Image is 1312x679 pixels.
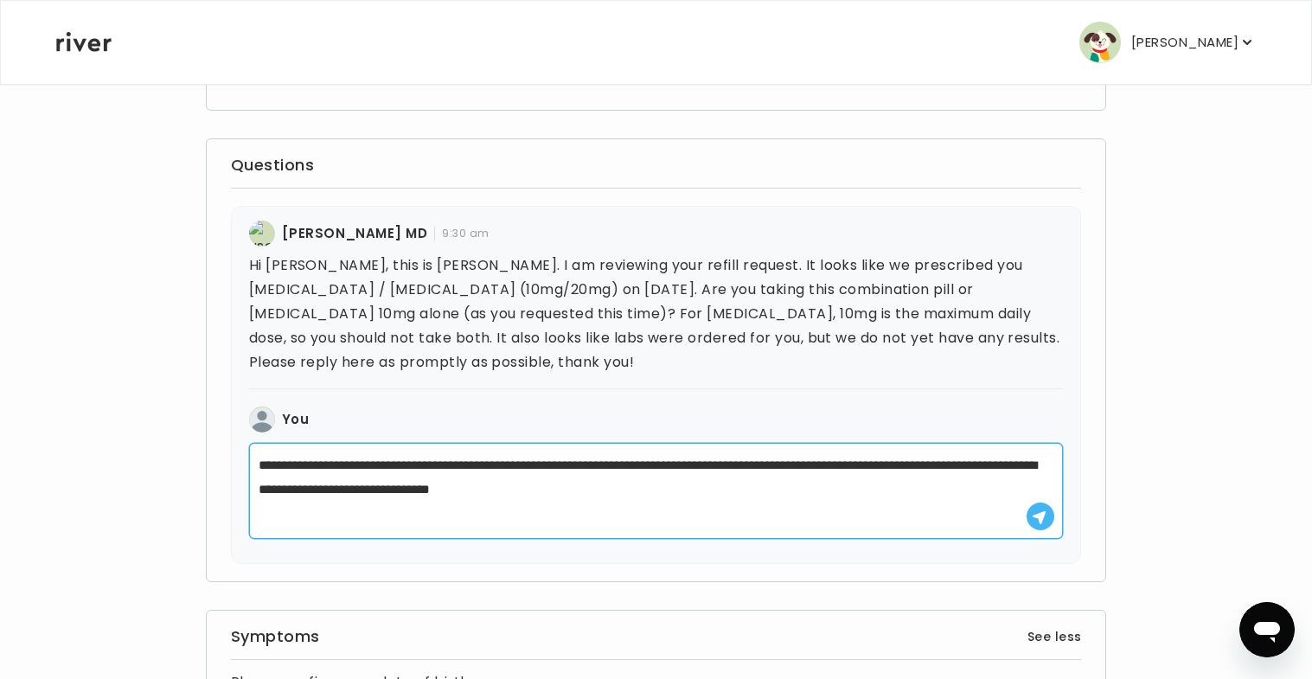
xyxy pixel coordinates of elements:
img: user avatar [249,407,275,432]
h4: You [282,407,309,432]
iframe: Button to launch messaging window [1239,602,1295,657]
h3: Symptoms [231,625,320,649]
button: See less [1027,626,1081,647]
h3: Questions [231,153,1082,177]
h4: [PERSON_NAME] MD [282,221,428,246]
p: [PERSON_NAME] [1131,30,1238,54]
img: user avatar [1079,22,1121,63]
button: user avatar[PERSON_NAME] [1079,22,1256,63]
img: user avatar [249,221,275,247]
span: 9:30 am [434,227,489,240]
p: Hi [PERSON_NAME], this is [PERSON_NAME]. I am reviewing your refill request. It looks like we pre... [249,253,1064,375]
